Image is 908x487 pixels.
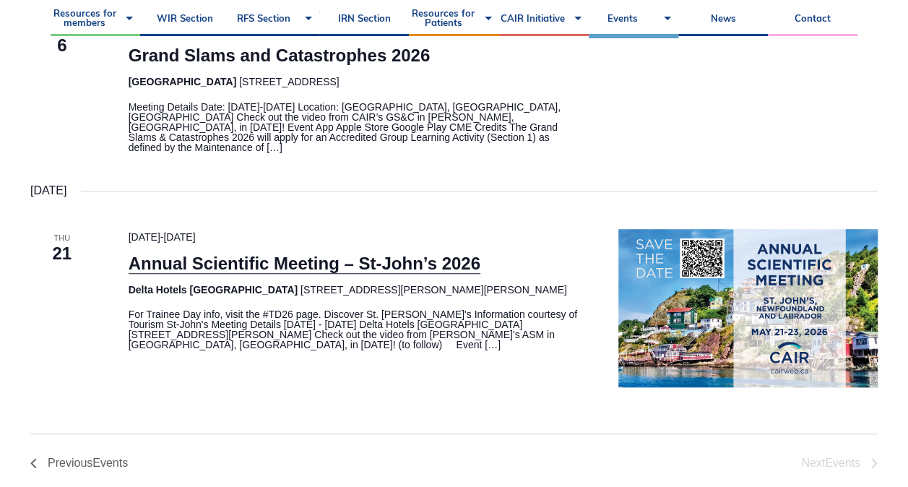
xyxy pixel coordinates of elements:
[129,309,584,350] p: For Trainee Day info, visit the #TD26 page. Discover St. [PERSON_NAME]'s Information courtesy of ...
[129,284,298,296] span: Delta Hotels [GEOGRAPHIC_DATA]
[30,241,94,266] span: 21
[92,457,128,469] span: Events
[30,232,94,244] span: Thu
[300,284,567,296] span: [STREET_ADDRESS][PERSON_NAME][PERSON_NAME]
[239,76,339,87] span: [STREET_ADDRESS]
[129,254,480,274] a: Annual Scientific Meeting – St-John’s 2026
[163,231,195,243] span: [DATE]
[48,457,128,469] span: Previous
[129,76,237,87] span: [GEOGRAPHIC_DATA]
[618,229,878,387] img: Capture d’écran 2025-06-06 150827
[129,231,196,243] time: -
[30,181,66,200] time: [DATE]
[129,46,431,66] a: Grand Slams and Catastrophes 2026
[129,231,160,243] span: [DATE]
[30,33,94,58] span: 6
[30,457,128,469] a: Previous Events
[129,102,584,152] p: Meeting Details Date: [DATE]-[DATE] Location: [GEOGRAPHIC_DATA], [GEOGRAPHIC_DATA], [GEOGRAPHIC_D...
